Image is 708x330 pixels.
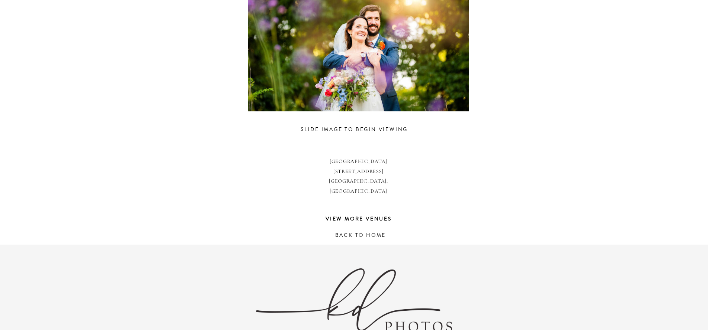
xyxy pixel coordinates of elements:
[285,125,423,136] h3: slide image to begin viewing
[309,157,408,197] a: [GEOGRAPHIC_DATA][STREET_ADDRESS][GEOGRAPHIC_DATA], [GEOGRAPHIC_DATA]
[326,215,392,223] b: view more venues
[309,157,408,197] p: [GEOGRAPHIC_DATA] [STREET_ADDRESS] [GEOGRAPHIC_DATA], [GEOGRAPHIC_DATA]
[292,231,430,242] a: back to home
[290,215,428,225] a: view more venues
